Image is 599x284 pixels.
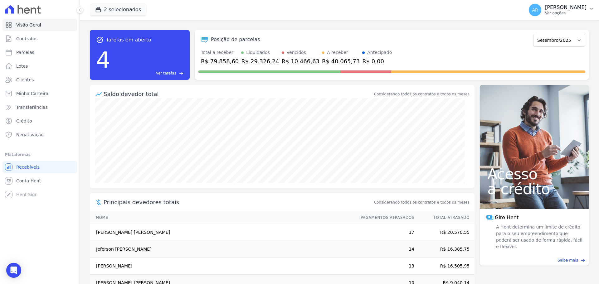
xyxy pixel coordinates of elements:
[179,71,183,76] span: east
[287,49,306,56] div: Vencidos
[90,241,355,258] td: Jeferson [PERSON_NAME]
[16,178,41,184] span: Conta Hent
[322,57,360,65] div: R$ 40.065,73
[282,57,319,65] div: R$ 10.466,63
[484,258,585,263] a: Saiba mais east
[415,258,475,275] td: R$ 16.505,95
[415,211,475,224] th: Total Atrasado
[415,224,475,241] td: R$ 20.570,55
[581,258,585,263] span: east
[2,128,77,141] a: Negativação
[487,181,582,196] span: a crédito
[16,49,34,55] span: Parcelas
[2,60,77,72] a: Lotes
[16,90,48,97] span: Minha Carteira
[355,258,415,275] td: 13
[6,263,21,278] div: Open Intercom Messenger
[16,164,40,170] span: Recebíveis
[374,200,470,205] span: Considerando todos os contratos e todos os meses
[90,258,355,275] td: [PERSON_NAME]
[545,11,587,16] p: Ver opções
[201,57,239,65] div: R$ 79.858,60
[495,214,519,221] span: Giro Hent
[5,151,75,158] div: Plataformas
[2,115,77,127] a: Crédito
[367,49,392,56] div: Antecipado
[2,101,77,113] a: Transferências
[156,70,176,76] span: Ver tarefas
[104,198,373,206] span: Principais devedores totais
[201,49,239,56] div: Total a receber
[355,211,415,224] th: Pagamentos Atrasados
[532,8,538,12] span: AR
[2,87,77,100] a: Minha Carteira
[96,44,110,76] div: 4
[16,77,34,83] span: Clientes
[16,22,41,28] span: Visão Geral
[90,4,146,16] button: 2 selecionados
[374,91,470,97] div: Considerando todos os contratos e todos os meses
[2,19,77,31] a: Visão Geral
[2,175,77,187] a: Conta Hent
[2,74,77,86] a: Clientes
[16,118,32,124] span: Crédito
[16,104,48,110] span: Transferências
[104,90,373,98] div: Saldo devedor total
[558,258,578,263] span: Saiba mais
[241,57,279,65] div: R$ 29.326,24
[113,70,183,76] a: Ver tarefas east
[211,36,260,43] div: Posição de parcelas
[545,4,587,11] p: [PERSON_NAME]
[327,49,348,56] div: A receber
[16,132,44,138] span: Negativação
[90,211,355,224] th: Nome
[246,49,270,56] div: Liquidados
[90,224,355,241] td: [PERSON_NAME] [PERSON_NAME]
[415,241,475,258] td: R$ 16.385,75
[16,63,28,69] span: Lotes
[16,36,37,42] span: Contratos
[2,32,77,45] a: Contratos
[355,241,415,258] td: 14
[362,57,392,65] div: R$ 0,00
[495,224,583,250] span: A Hent determina um limite de crédito para o seu empreendimento que poderá ser usado de forma ráp...
[2,46,77,59] a: Parcelas
[106,36,151,44] span: Tarefas em aberto
[355,224,415,241] td: 17
[524,1,599,19] button: AR [PERSON_NAME] Ver opções
[487,166,582,181] span: Acesso
[96,36,104,44] span: task_alt
[2,161,77,173] a: Recebíveis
